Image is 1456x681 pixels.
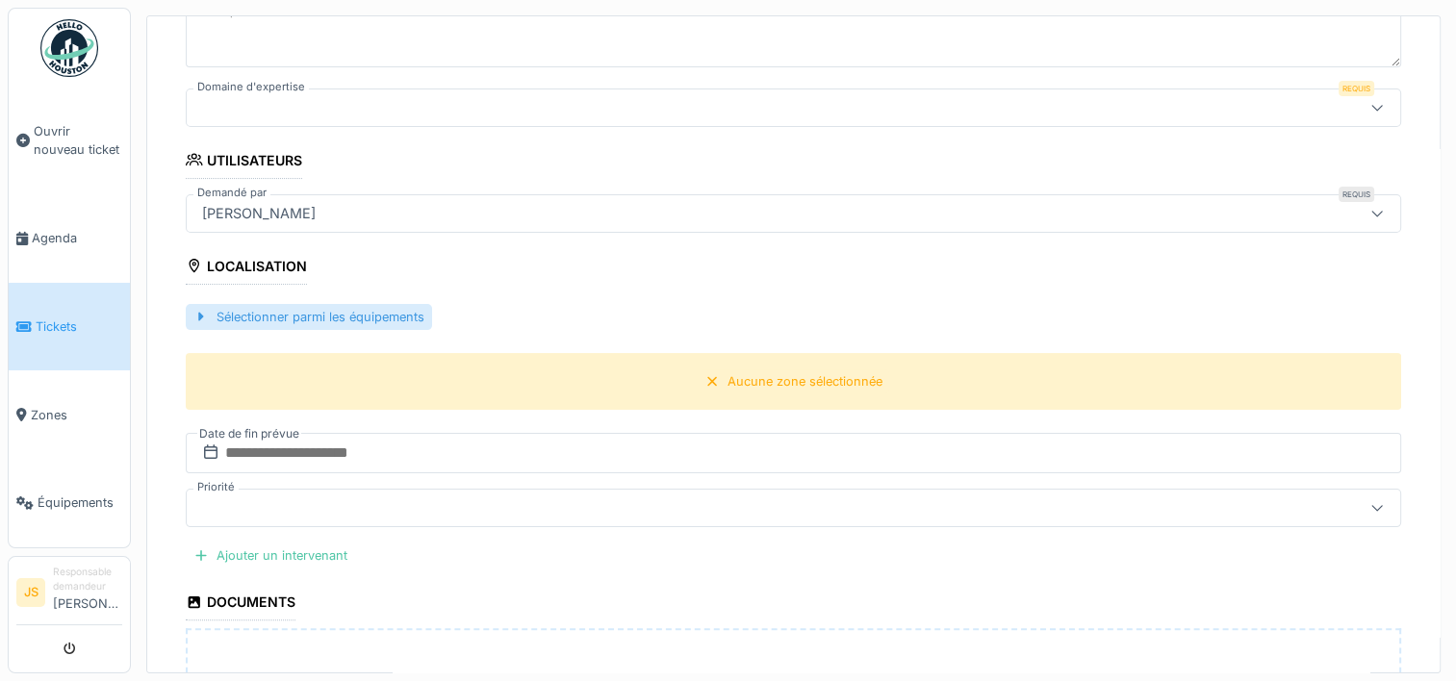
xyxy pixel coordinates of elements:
[9,194,130,283] a: Agenda
[186,252,307,285] div: Localisation
[31,406,122,424] span: Zones
[186,146,302,179] div: Utilisateurs
[32,229,122,247] span: Agenda
[16,565,122,625] a: JS Responsable demandeur[PERSON_NAME]
[9,283,130,371] a: Tickets
[36,317,122,336] span: Tickets
[186,304,432,330] div: Sélectionner parmi les équipements
[9,459,130,547] a: Équipements
[194,203,323,224] div: [PERSON_NAME]
[9,370,130,459] a: Zones
[193,479,239,495] label: Priorité
[186,588,295,620] div: Documents
[38,493,122,512] span: Équipements
[1339,187,1374,202] div: Requis
[34,122,122,159] span: Ouvrir nouveau ticket
[1339,81,1374,96] div: Requis
[193,185,270,201] label: Demandé par
[16,578,45,607] li: JS
[40,19,98,77] img: Badge_color-CXgf-gQk.svg
[728,372,882,391] div: Aucune zone sélectionnée
[193,79,309,95] label: Domaine d'expertise
[9,88,130,194] a: Ouvrir nouveau ticket
[186,542,355,568] div: Ajouter un intervenant
[53,565,122,594] div: Responsable demandeur
[197,423,301,444] label: Date de fin prévue
[53,565,122,620] li: [PERSON_NAME]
